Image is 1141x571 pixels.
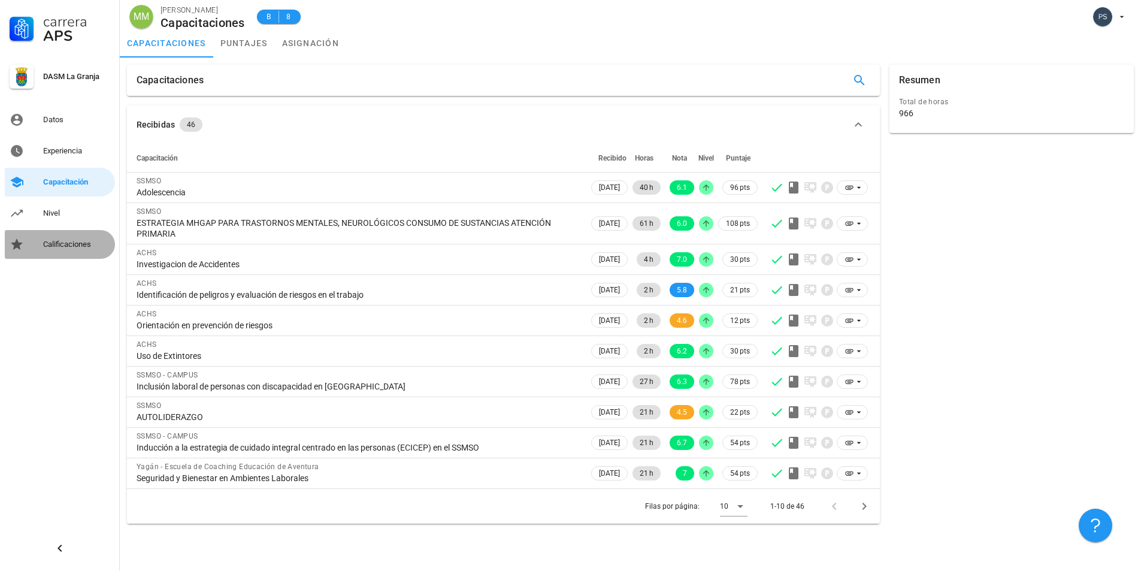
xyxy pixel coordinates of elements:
[730,182,750,194] span: 96 pts
[640,466,653,481] span: 21 h
[137,310,157,318] span: ACHS
[730,253,750,265] span: 30 pts
[677,313,687,328] span: 4.6
[716,144,760,173] th: Puntaje
[630,144,663,173] th: Horas
[730,406,750,418] span: 22 pts
[899,65,940,96] div: Resumen
[677,252,687,267] span: 7.0
[683,466,687,481] span: 7
[5,105,115,134] a: Datos
[730,467,750,479] span: 54 pts
[5,168,115,197] a: Capacitación
[43,240,110,249] div: Calificaciones
[677,283,687,297] span: 5.8
[137,249,157,257] span: ACHS
[120,29,213,58] a: capacitaciones
[645,489,747,524] div: Filas por página:
[640,405,653,419] span: 21 h
[644,252,653,267] span: 4 h
[5,230,115,259] a: Calificaciones
[677,374,687,389] span: 6.3
[635,154,653,162] span: Horas
[137,442,579,453] div: Inducción a la estrategia de cuidado integral centrado en las personas (ECICEP) en el SSMSO
[599,406,620,419] span: [DATE]
[43,72,110,81] div: DASM La Granja
[644,283,653,297] span: 2 h
[677,344,687,358] span: 6.2
[599,283,620,297] span: [DATE]
[264,11,274,23] span: B
[137,259,579,270] div: Investigacion de Accidentes
[5,199,115,228] a: Nivel
[137,351,579,361] div: Uso de Extintores
[213,29,275,58] a: puntajes
[137,279,157,288] span: ACHS
[599,181,620,194] span: [DATE]
[127,105,880,144] button: Recibidas 46
[137,187,579,198] div: Adolescencia
[644,344,653,358] span: 2 h
[137,65,204,96] div: Capacitaciones
[730,284,750,296] span: 21 pts
[599,217,620,230] span: [DATE]
[137,320,579,331] div: Orientación en prevención de riesgos
[726,154,750,162] span: Puntaje
[137,432,198,440] span: SSMSO - CAMPUS
[599,375,620,388] span: [DATE]
[589,144,630,173] th: Recibido
[730,376,750,388] span: 78 pts
[899,108,913,119] div: 966
[137,154,178,162] span: Capacitación
[275,29,347,58] a: asignación
[1093,7,1112,26] div: avatar
[677,436,687,450] span: 6.7
[137,118,175,131] div: Recibidas
[137,207,161,216] span: SSMSO
[43,14,110,29] div: Carrera
[677,405,687,419] span: 4.5
[672,154,687,162] span: Nota
[730,437,750,449] span: 54 pts
[137,463,319,471] span: Yagán - Escuela de Coaching Educación de Aventura
[697,144,716,173] th: Nivel
[43,29,110,43] div: APS
[720,501,728,512] div: 10
[137,412,579,422] div: AUTOLIDERAZGO
[599,314,620,327] span: [DATE]
[137,473,579,484] div: Seguridad y Bienestar en Ambientes Laborales
[698,154,714,162] span: Nivel
[730,345,750,357] span: 30 pts
[663,144,697,173] th: Nota
[43,209,110,218] div: Nivel
[137,289,579,300] div: Identificación de peligros y evaluación de riesgos en el trabajo
[137,217,579,239] div: ESTRATEGIA MHGAP PARA TRASTORNOS MENTALES, NEUROLÓGICOS CONSUMO DE SUSTANCIAS ATENCIÓN PRIMARIA
[640,436,653,450] span: 21 h
[726,217,750,229] span: 108 pts
[599,436,620,449] span: [DATE]
[677,180,687,195] span: 6.1
[137,381,579,392] div: Inclusión laboral de personas con discapacidad en [GEOGRAPHIC_DATA]
[137,401,161,410] span: SSMSO
[129,5,153,29] div: avatar
[640,216,653,231] span: 61 h
[599,253,620,266] span: [DATE]
[599,345,620,358] span: [DATE]
[640,180,653,195] span: 40 h
[677,216,687,231] span: 6.0
[137,177,161,185] span: SSMSO
[43,115,110,125] div: Datos
[640,374,653,389] span: 27 h
[161,4,245,16] div: [PERSON_NAME]
[43,177,110,187] div: Capacitación
[599,467,620,480] span: [DATE]
[161,16,245,29] div: Capacitaciones
[770,501,804,512] div: 1-10 de 46
[720,497,747,516] div: 10Filas por página:
[899,96,1124,108] div: Total de horas
[5,137,115,165] a: Experiencia
[598,154,627,162] span: Recibido
[854,496,875,517] button: Página siguiente
[284,11,293,23] span: 8
[137,340,157,349] span: ACHS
